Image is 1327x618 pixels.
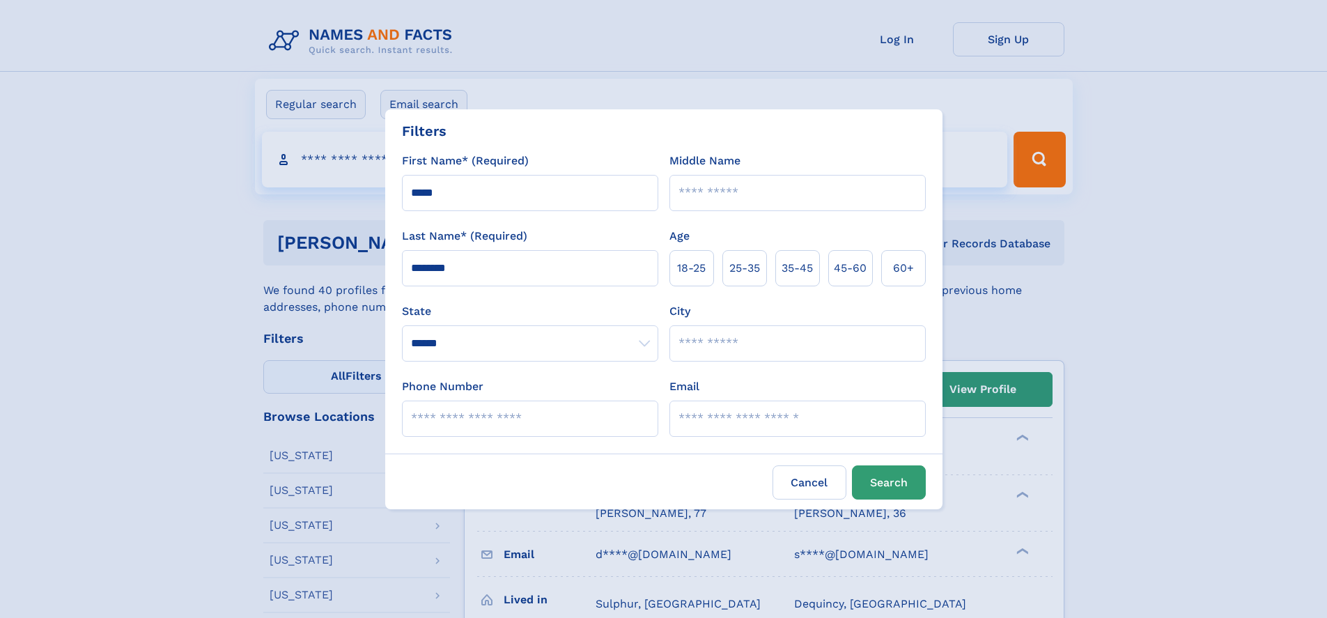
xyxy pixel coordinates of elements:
[669,378,699,395] label: Email
[834,260,867,277] span: 45‑60
[729,260,760,277] span: 25‑35
[402,153,529,169] label: First Name* (Required)
[782,260,813,277] span: 35‑45
[402,228,527,245] label: Last Name* (Required)
[669,153,740,169] label: Middle Name
[402,121,447,141] div: Filters
[402,378,483,395] label: Phone Number
[852,465,926,500] button: Search
[677,260,706,277] span: 18‑25
[669,303,690,320] label: City
[669,228,690,245] label: Age
[773,465,846,500] label: Cancel
[893,260,914,277] span: 60+
[402,303,658,320] label: State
